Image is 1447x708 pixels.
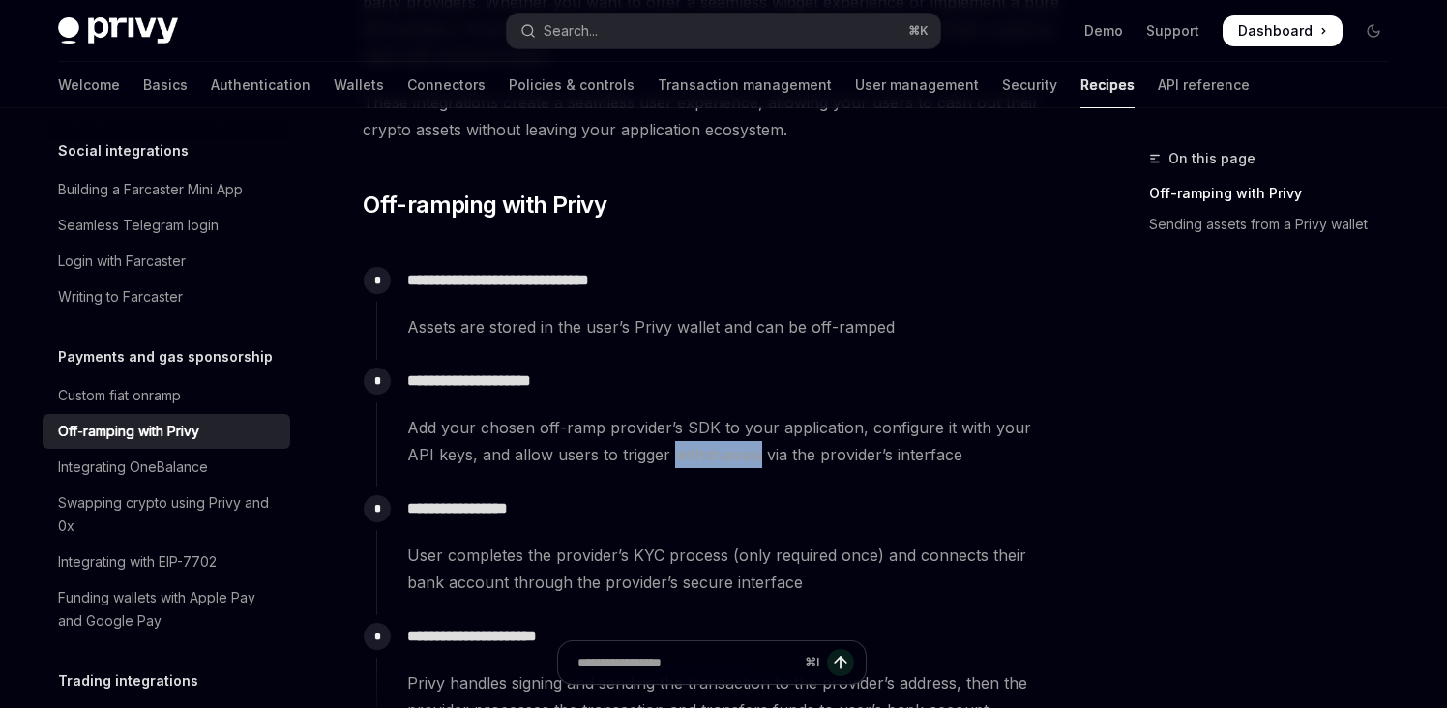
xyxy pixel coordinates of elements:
a: Sending assets from a Privy wallet [1149,209,1404,240]
a: Recipes [1080,62,1135,108]
div: Building a Farcaster Mini App [58,178,243,201]
a: Funding wallets with Apple Pay and Google Pay [43,580,290,638]
a: Custom fiat onramp [43,378,290,413]
img: dark logo [58,17,178,44]
input: Ask a question... [577,641,797,684]
h5: Payments and gas sponsorship [58,345,273,369]
div: Search... [544,19,598,43]
a: Writing to Farcaster [43,280,290,314]
a: Support [1146,21,1199,41]
div: Integrating with EIP-7702 [58,550,217,574]
span: User completes the provider’s KYC process (only required once) and connects their bank account th... [407,542,1059,596]
a: Welcome [58,62,120,108]
h5: Social integrations [58,139,189,162]
div: Custom fiat onramp [58,384,181,407]
a: Authentication [211,62,310,108]
span: Add your chosen off-ramp provider’s SDK to your application, configure it with your API keys, and... [407,414,1059,468]
a: Transaction management [658,62,832,108]
div: Login with Farcaster [58,250,186,273]
span: Dashboard [1238,21,1313,41]
h5: Trading integrations [58,669,198,693]
a: Integrating OneBalance [43,450,290,485]
a: Security [1002,62,1057,108]
a: Off-ramping with Privy [1149,178,1404,209]
a: Wallets [334,62,384,108]
span: ⌘ K [908,23,929,39]
a: Dashboard [1223,15,1343,46]
div: Swapping crypto using Privy and 0x [58,491,279,538]
a: Connectors [407,62,486,108]
a: Demo [1084,21,1123,41]
div: Seamless Telegram login [58,214,219,237]
a: Building a Farcaster Mini App [43,172,290,207]
a: Off-ramping with Privy [43,414,290,449]
div: Off-ramping with Privy [58,420,199,443]
a: Integrating with EIP-7702 [43,545,290,579]
a: User management [855,62,979,108]
a: API reference [1158,62,1250,108]
a: Login with Farcaster [43,244,290,279]
span: Assets are stored in the user’s Privy wallet and can be off-ramped [407,313,1059,340]
a: Seamless Telegram login [43,208,290,243]
a: Basics [143,62,188,108]
button: Toggle dark mode [1358,15,1389,46]
span: On this page [1168,147,1255,170]
a: Swapping crypto using Privy and 0x [43,486,290,544]
div: Integrating OneBalance [58,456,208,479]
button: Open search [507,14,940,48]
div: Funding wallets with Apple Pay and Google Pay [58,586,279,633]
span: These integrations create a seamless user experience, allowing your users to cash out their crypt... [363,89,1060,143]
a: Policies & controls [509,62,635,108]
span: Off-ramping with Privy [363,190,606,221]
button: Send message [827,649,854,676]
div: Writing to Farcaster [58,285,183,309]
